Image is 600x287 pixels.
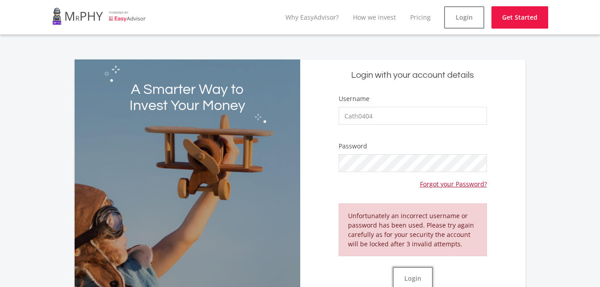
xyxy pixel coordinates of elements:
[353,13,396,21] a: How we invest
[307,69,519,81] h5: Login with your account details
[120,82,255,114] h2: A Smarter Way to Invest Your Money
[410,13,431,21] a: Pricing
[339,142,367,151] label: Password
[285,13,339,21] a: Why EasyAdvisor?
[339,203,487,256] div: Unfortunately an incorrect username or password has been used. Please try again carefully as for ...
[339,94,369,103] label: Username
[444,6,484,29] a: Login
[420,172,487,189] a: Forgot your Password?
[491,6,548,29] a: Get Started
